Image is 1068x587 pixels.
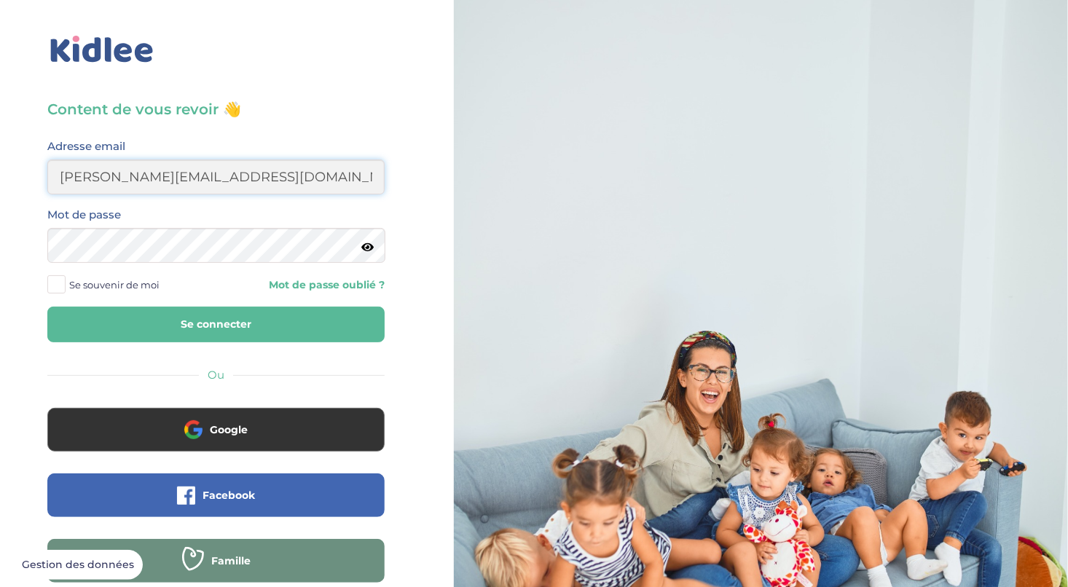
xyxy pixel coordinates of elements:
[47,408,385,452] button: Google
[47,137,125,156] label: Adresse email
[47,473,385,517] button: Facebook
[210,422,248,437] span: Google
[69,275,160,294] span: Se souvenir de moi
[47,433,385,446] a: Google
[47,307,385,342] button: Se connecter
[47,99,385,119] h3: Content de vous revoir 👋
[22,559,134,572] span: Gestion des données
[47,498,385,512] a: Facebook
[47,564,385,578] a: Famille
[47,539,385,583] button: Famille
[227,278,385,292] a: Mot de passe oublié ?
[211,553,251,568] span: Famille
[47,205,121,224] label: Mot de passe
[184,420,203,438] img: google.png
[208,368,224,382] span: Ou
[203,488,255,503] span: Facebook
[47,159,385,194] input: Email
[47,33,157,66] img: logo_kidlee_bleu
[177,486,195,505] img: facebook.png
[13,550,143,580] button: Gestion des données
